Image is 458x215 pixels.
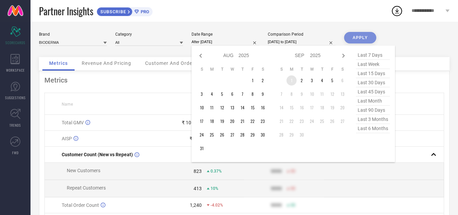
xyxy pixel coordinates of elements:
[268,32,336,37] div: Comparison Period
[297,89,307,99] td: Tue Sep 09 2025
[39,32,107,37] div: Brand
[276,116,286,126] td: Sun Sep 21 2025
[327,67,337,72] th: Friday
[227,67,237,72] th: Wednesday
[317,75,327,86] td: Thu Sep 04 2025
[227,130,237,140] td: Wed Aug 27 2025
[276,89,286,99] td: Sun Sep 07 2025
[192,38,259,46] input: Select date range
[197,89,207,99] td: Sun Aug 03 2025
[237,89,247,99] td: Thu Aug 07 2025
[207,116,217,126] td: Mon Aug 18 2025
[286,116,297,126] td: Mon Sep 22 2025
[297,75,307,86] td: Tue Sep 02 2025
[307,67,317,72] th: Wednesday
[207,130,217,140] td: Mon Aug 25 2025
[258,103,268,113] td: Sat Aug 16 2025
[297,103,307,113] td: Tue Sep 16 2025
[197,130,207,140] td: Sun Aug 24 2025
[356,87,390,96] span: last 45 days
[268,38,336,46] input: Select comparison period
[286,130,297,140] td: Mon Sep 29 2025
[356,51,390,60] span: last 7 days
[139,9,149,14] span: PRO
[9,123,21,128] span: TRENDS
[97,9,128,14] span: SUBSCRIBE
[297,67,307,72] th: Tuesday
[291,169,295,174] span: 50
[327,89,337,99] td: Fri Sep 12 2025
[356,106,390,115] span: last 90 days
[194,168,202,174] div: 823
[327,103,337,113] td: Fri Sep 19 2025
[145,60,197,66] span: Customer And Orders
[49,60,68,66] span: Metrics
[307,89,317,99] td: Wed Sep 10 2025
[271,168,282,174] div: 9999
[337,103,347,113] td: Sat Sep 20 2025
[356,69,390,78] span: last 15 days
[258,67,268,72] th: Saturday
[207,67,217,72] th: Monday
[62,102,73,107] span: Name
[258,89,268,99] td: Sat Aug 09 2025
[317,89,327,99] td: Thu Sep 11 2025
[258,116,268,126] td: Sat Aug 23 2025
[307,103,317,113] td: Wed Sep 17 2025
[62,202,99,208] span: Total Order Count
[197,103,207,113] td: Sun Aug 10 2025
[339,52,347,60] div: Next month
[258,75,268,86] td: Sat Aug 02 2025
[62,136,72,141] span: AISP
[286,67,297,72] th: Monday
[337,89,347,99] td: Sat Sep 13 2025
[227,89,237,99] td: Wed Aug 06 2025
[356,124,390,133] span: last 6 months
[217,130,227,140] td: Tue Aug 26 2025
[356,60,390,69] span: last week
[211,169,222,174] span: 0.37%
[97,5,153,16] a: SUBSCRIBEPRO
[317,116,327,126] td: Thu Sep 25 2025
[247,116,258,126] td: Fri Aug 22 2025
[247,130,258,140] td: Fri Aug 29 2025
[227,103,237,113] td: Wed Aug 13 2025
[297,130,307,140] td: Tue Sep 30 2025
[307,75,317,86] td: Wed Sep 03 2025
[207,103,217,113] td: Mon Aug 11 2025
[190,202,202,208] div: 1,240
[286,89,297,99] td: Mon Sep 08 2025
[286,75,297,86] td: Mon Sep 01 2025
[247,103,258,113] td: Fri Aug 15 2025
[286,103,297,113] td: Mon Sep 15 2025
[237,130,247,140] td: Thu Aug 28 2025
[297,116,307,126] td: Tue Sep 23 2025
[192,32,259,37] div: Date Range
[5,40,25,45] span: SCORECARDS
[356,115,390,124] span: last 3 months
[207,89,217,99] td: Mon Aug 04 2025
[356,96,390,106] span: last month
[190,136,202,141] div: ₹ 734
[317,103,327,113] td: Thu Sep 18 2025
[6,68,25,73] span: WORKSPACE
[217,89,227,99] td: Tue Aug 05 2025
[247,75,258,86] td: Fri Aug 01 2025
[337,67,347,72] th: Saturday
[327,116,337,126] td: Fri Sep 26 2025
[271,202,282,208] div: 9999
[12,150,19,155] span: FWD
[227,116,237,126] td: Wed Aug 20 2025
[194,186,202,191] div: 413
[217,103,227,113] td: Tue Aug 12 2025
[39,4,93,18] span: Partner Insights
[307,116,317,126] td: Wed Sep 24 2025
[271,186,282,191] div: 9999
[5,95,26,100] span: SUGGESTIONS
[337,75,347,86] td: Sat Sep 06 2025
[391,5,403,17] div: Open download list
[337,116,347,126] td: Sat Sep 27 2025
[317,67,327,72] th: Thursday
[276,103,286,113] td: Sun Sep 14 2025
[67,168,100,173] span: New Customers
